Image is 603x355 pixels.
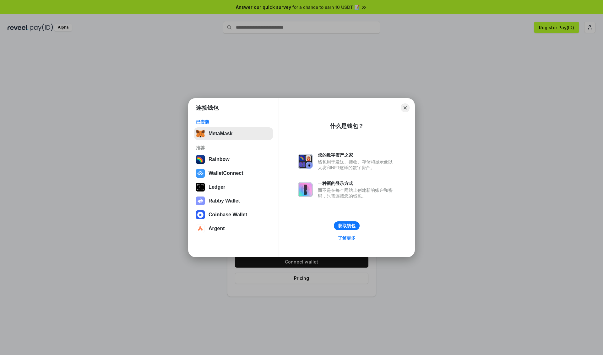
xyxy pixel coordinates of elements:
[196,210,205,219] img: svg+xml,%3Csvg%20width%3D%2228%22%20height%3D%2228%22%20viewBox%3D%220%200%2028%2028%22%20fill%3D...
[209,157,230,162] div: Rainbow
[209,212,247,218] div: Coinbase Wallet
[338,235,356,241] div: 了解更多
[209,170,243,176] div: WalletConnect
[194,167,273,180] button: WalletConnect
[298,182,313,197] img: svg+xml,%3Csvg%20xmlns%3D%22http%3A%2F%2Fwww.w3.org%2F2000%2Fsvg%22%20fill%3D%22none%22%20viewBox...
[330,122,364,130] div: 什么是钱包？
[338,223,356,229] div: 获取钱包
[318,180,396,186] div: 一种新的登录方式
[209,131,232,136] div: MetaMask
[194,127,273,140] button: MetaMask
[334,221,360,230] button: 获取钱包
[194,208,273,221] button: Coinbase Wallet
[196,129,205,138] img: svg+xml,%3Csvg%20fill%3D%22none%22%20height%3D%2233%22%20viewBox%3D%220%200%2035%2033%22%20width%...
[196,104,219,112] h1: 连接钱包
[194,195,273,207] button: Rabby Wallet
[318,187,396,199] div: 而不是在每个网站上创建新的账户和密码，只需连接您的钱包。
[401,103,410,112] button: Close
[209,226,225,231] div: Argent
[196,197,205,205] img: svg+xml,%3Csvg%20xmlns%3D%22http%3A%2F%2Fwww.w3.org%2F2000%2Fsvg%22%20fill%3D%22none%22%20viewBox...
[209,198,240,204] div: Rabby Wallet
[194,153,273,166] button: Rainbow
[318,159,396,170] div: 钱包用于发送、接收、存储和显示像以太坊和NFT这样的数字资产。
[196,183,205,191] img: svg+xml,%3Csvg%20xmlns%3D%22http%3A%2F%2Fwww.w3.org%2F2000%2Fsvg%22%20width%3D%2228%22%20height%3...
[194,222,273,235] button: Argent
[196,119,271,125] div: 已安装
[196,224,205,233] img: svg+xml,%3Csvg%20width%3D%2228%22%20height%3D%2228%22%20viewBox%3D%220%200%2028%2028%22%20fill%3D...
[209,184,225,190] div: Ledger
[334,234,359,242] a: 了解更多
[196,155,205,164] img: svg+xml,%3Csvg%20width%3D%22120%22%20height%3D%22120%22%20viewBox%3D%220%200%20120%20120%22%20fil...
[298,154,313,169] img: svg+xml,%3Csvg%20xmlns%3D%22http%3A%2F%2Fwww.w3.org%2F2000%2Fsvg%22%20fill%3D%22none%22%20viewBox...
[318,152,396,158] div: 您的数字资产之家
[196,169,205,178] img: svg+xml,%3Csvg%20width%3D%2228%22%20height%3D%2228%22%20viewBox%3D%220%200%2028%2028%22%20fill%3D...
[194,181,273,193] button: Ledger
[196,145,271,151] div: 推荐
